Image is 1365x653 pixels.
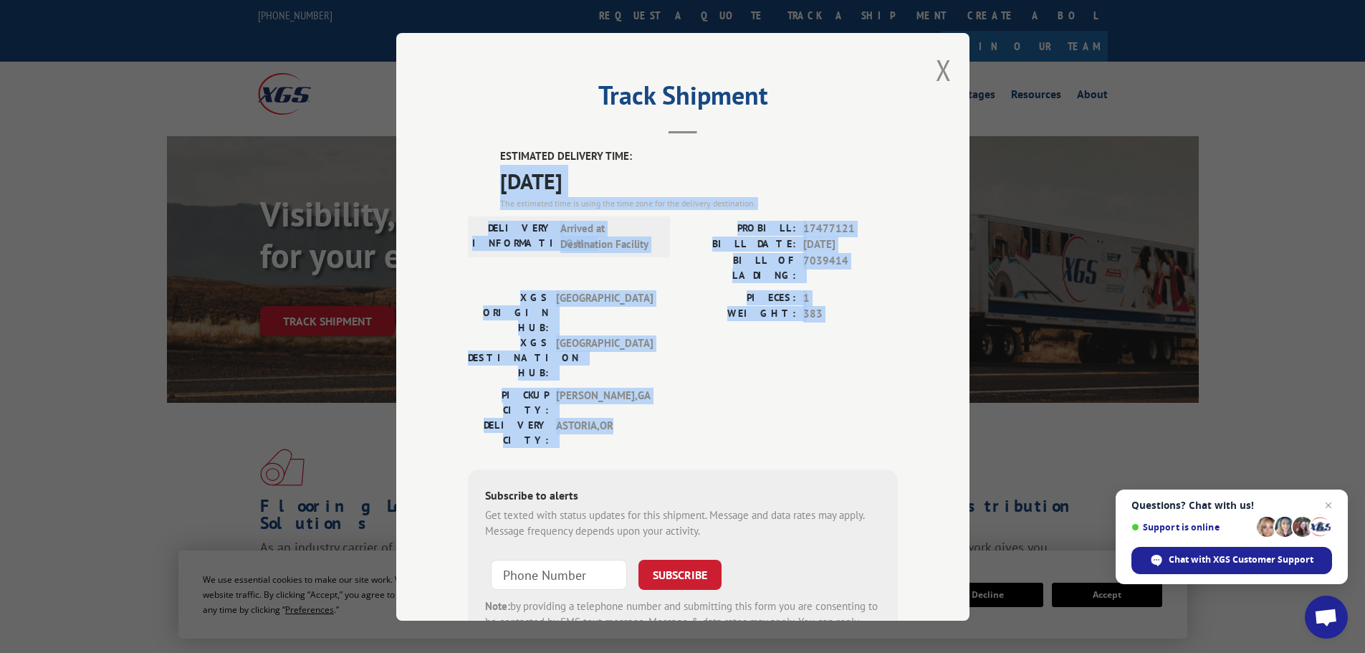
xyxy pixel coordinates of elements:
span: [GEOGRAPHIC_DATA] [556,335,653,380]
div: Open chat [1305,596,1348,639]
span: 7039414 [803,252,898,282]
div: by providing a telephone number and submitting this form you are consenting to be contacted by SM... [485,598,881,647]
span: 1 [803,290,898,306]
button: Close modal [936,51,952,89]
input: Phone Number [491,559,627,589]
span: Support is online [1131,522,1252,533]
div: Chat with XGS Customer Support [1131,547,1332,574]
span: [GEOGRAPHIC_DATA] [556,290,653,335]
label: ESTIMATED DELIVERY TIME: [500,148,898,165]
span: 17477121 [803,220,898,237]
label: PICKUP CITY: [468,387,549,417]
span: [DATE] [803,237,898,253]
span: Arrived at Destination Facility [560,220,657,252]
label: BILL OF LADING: [683,252,796,282]
button: SUBSCRIBE [638,559,722,589]
label: XGS DESTINATION HUB: [468,335,549,380]
span: [DATE] [500,164,898,196]
span: [PERSON_NAME] , GA [556,387,653,417]
label: PROBILL: [683,220,796,237]
span: Questions? Chat with us! [1131,500,1332,511]
label: DELIVERY INFORMATION: [472,220,553,252]
span: Close chat [1320,497,1337,514]
span: Chat with XGS Customer Support [1169,553,1313,566]
span: ASTORIA , OR [556,417,653,447]
label: DELIVERY CITY: [468,417,549,447]
h2: Track Shipment [468,85,898,113]
div: The estimated time is using the time zone for the delivery destination. [500,196,898,209]
label: XGS ORIGIN HUB: [468,290,549,335]
label: WEIGHT: [683,306,796,323]
span: 383 [803,306,898,323]
div: Get texted with status updates for this shipment. Message and data rates may apply. Message frequ... [485,507,881,539]
strong: Note: [485,599,510,612]
label: BILL DATE: [683,237,796,253]
label: PIECES: [683,290,796,306]
div: Subscribe to alerts [485,486,881,507]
